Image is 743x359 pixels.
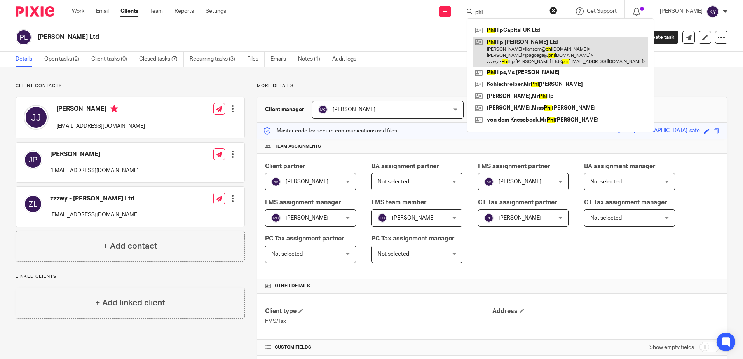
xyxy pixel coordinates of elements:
h4: Client type [265,307,492,315]
a: Team [150,7,163,15]
img: svg%3E [271,177,281,186]
p: Linked clients [16,274,245,280]
span: Get Support [587,9,617,14]
a: Reports [174,7,194,15]
p: Master code for secure communications and files [263,127,397,135]
span: FMS assignment partner [478,163,550,169]
img: svg%3E [24,195,42,213]
span: [PERSON_NAME] [286,179,328,185]
span: [PERSON_NAME] [333,107,375,112]
span: Not selected [590,179,622,185]
a: Emails [270,52,292,67]
span: PC Tax assignment manager [371,235,455,242]
span: [PERSON_NAME] [392,215,435,221]
a: Email [96,7,109,15]
p: [PERSON_NAME] [660,7,703,15]
img: svg%3E [484,177,494,186]
p: [EMAIL_ADDRESS][DOMAIN_NAME] [50,167,139,174]
img: svg%3E [318,105,328,114]
a: Notes (1) [298,52,326,67]
p: More details [257,83,727,89]
span: FMS assignment manager [265,199,341,206]
h4: Address [492,307,719,315]
p: [EMAIL_ADDRESS][DOMAIN_NAME] [56,122,145,130]
p: FMS/Tax [265,317,492,325]
h4: + Add linked client [95,297,165,309]
input: Search [474,9,544,16]
span: Client partner [265,163,305,169]
span: Not selected [590,215,622,221]
span: Other details [275,283,310,289]
span: BA assignment manager [584,163,656,169]
button: Clear [549,7,557,14]
img: Pixie [16,6,54,17]
a: Work [72,7,84,15]
span: Not selected [378,251,409,257]
h4: CUSTOM FIELDS [265,344,492,350]
span: [PERSON_NAME] [286,215,328,221]
img: svg%3E [24,150,42,169]
span: Not selected [378,179,409,185]
span: CT Tax assignment manager [584,199,667,206]
h4: [PERSON_NAME] [56,105,145,115]
h4: + Add contact [103,240,157,252]
span: Team assignments [275,143,321,150]
h4: zzzwy - [PERSON_NAME] Ltd [50,195,139,203]
a: Open tasks (2) [44,52,85,67]
span: PC Tax assignment partner [265,235,344,242]
span: [PERSON_NAME] [499,215,541,221]
a: Recurring tasks (3) [190,52,241,67]
img: svg%3E [16,29,32,45]
span: CT Tax assignment partner [478,199,557,206]
span: Not selected [271,251,303,257]
a: Files [247,52,265,67]
a: Settings [206,7,226,15]
a: Create task [633,31,678,44]
img: svg%3E [484,213,494,223]
img: svg%3E [706,5,719,18]
a: Client tasks (0) [91,52,133,67]
img: svg%3E [378,213,387,223]
p: [EMAIL_ADDRESS][DOMAIN_NAME] [50,211,139,219]
span: FMS team member [371,199,427,206]
span: BA assignment partner [371,163,439,169]
i: Primary [110,105,118,113]
p: Client contacts [16,83,245,89]
h2: [PERSON_NAME] Ltd [38,33,505,41]
img: svg%3E [271,213,281,223]
a: Clients [120,7,138,15]
h4: [PERSON_NAME] [50,150,139,159]
label: Show empty fields [649,343,694,351]
h3: Client manager [265,106,304,113]
a: Closed tasks (7) [139,52,184,67]
img: svg%3E [24,105,49,130]
a: Details [16,52,38,67]
a: Audit logs [332,52,362,67]
span: [PERSON_NAME] [499,179,541,185]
